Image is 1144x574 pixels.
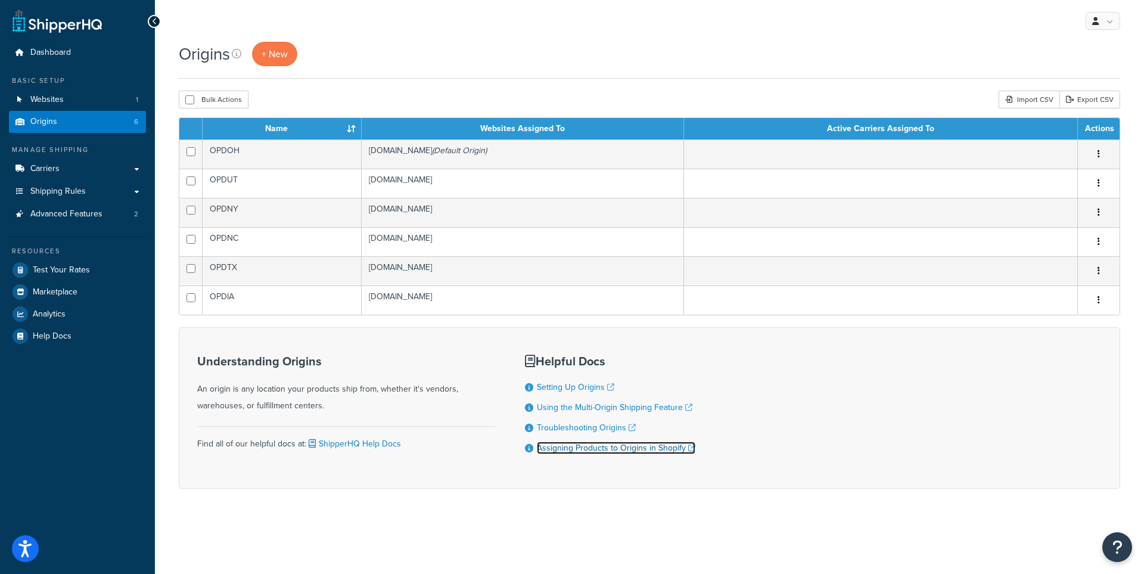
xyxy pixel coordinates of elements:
a: Shipping Rules [9,181,146,203]
a: Websites 1 [9,89,146,111]
td: OPDIA [203,286,362,315]
span: Origins [30,117,57,127]
a: Test Your Rates [9,259,146,281]
div: An origin is any location your products ship from, whether it's vendors, warehouses, or fulfillme... [197,355,495,414]
a: ShipperHQ Home [13,9,102,33]
span: Analytics [33,309,66,319]
td: OPDUT [203,169,362,198]
h1: Origins [179,42,230,66]
div: Manage Shipping [9,145,146,155]
a: Assigning Products to Origins in Shopify [537,442,695,454]
div: Import CSV [999,91,1059,108]
span: Carriers [30,164,60,174]
li: Origins [9,111,146,133]
span: Dashboard [30,48,71,58]
span: 6 [134,117,138,127]
a: Marketplace [9,281,146,303]
div: Resources [9,246,146,256]
h3: Understanding Origins [197,355,495,368]
a: + New [252,42,297,66]
span: Websites [30,95,64,105]
a: Origins 6 [9,111,146,133]
td: [DOMAIN_NAME] [362,139,684,169]
li: Advanced Features [9,203,146,225]
span: Marketplace [33,287,77,297]
th: Actions [1078,118,1120,139]
span: Help Docs [33,331,71,342]
th: Websites Assigned To [362,118,684,139]
span: Advanced Features [30,209,102,219]
h3: Helpful Docs [525,355,695,368]
span: Shipping Rules [30,187,86,197]
td: [DOMAIN_NAME] [362,286,684,315]
td: OPDTX [203,256,362,286]
button: Bulk Actions [179,91,248,108]
span: 2 [134,209,138,219]
td: [DOMAIN_NAME] [362,227,684,256]
li: Websites [9,89,146,111]
th: Active Carriers Assigned To [684,118,1078,139]
td: [DOMAIN_NAME] [362,169,684,198]
td: OPDNY [203,198,362,227]
a: Help Docs [9,325,146,347]
span: 1 [136,95,138,105]
a: Advanced Features 2 [9,203,146,225]
span: Test Your Rates [33,265,90,275]
a: Troubleshooting Origins [537,421,636,434]
td: OPDNC [203,227,362,256]
td: [DOMAIN_NAME] [362,256,684,286]
button: Open Resource Center [1102,532,1132,562]
a: Export CSV [1059,91,1120,108]
a: Analytics [9,303,146,325]
a: ShipperHQ Help Docs [306,438,401,450]
a: Dashboard [9,42,146,64]
i: (Default Origin) [432,144,487,157]
div: Basic Setup [9,76,146,86]
a: Carriers [9,158,146,180]
td: OPDOH [203,139,362,169]
th: Name : activate to sort column ascending [203,118,362,139]
span: + New [262,47,288,61]
a: Using the Multi-Origin Shipping Feature [537,401,692,414]
div: Find all of our helpful docs at: [197,426,495,452]
a: Setting Up Origins [537,381,614,393]
td: [DOMAIN_NAME] [362,198,684,227]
